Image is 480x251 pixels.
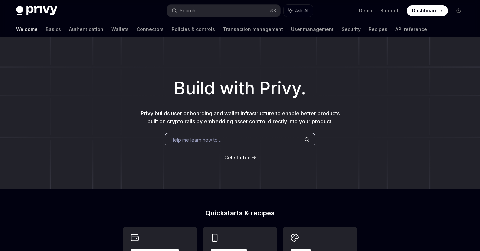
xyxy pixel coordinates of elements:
a: Connectors [137,21,164,37]
span: Privy builds user onboarding and wallet infrastructure to enable better products built on crypto ... [141,110,340,125]
a: Demo [359,7,372,14]
a: API reference [395,21,427,37]
a: Security [342,21,361,37]
h2: Quickstarts & recipes [123,210,357,216]
a: Transaction management [223,21,283,37]
span: Dashboard [412,7,438,14]
a: Recipes [369,21,387,37]
h1: Build with Privy. [11,75,469,101]
span: Help me learn how to… [171,136,221,143]
a: Dashboard [407,5,448,16]
a: Support [380,7,399,14]
button: Ask AI [284,5,313,17]
button: Toggle dark mode [453,5,464,16]
a: Wallets [111,21,129,37]
a: User management [291,21,334,37]
div: Search... [180,7,198,15]
span: Ask AI [295,7,308,14]
a: Basics [46,21,61,37]
span: ⌘ K [269,8,276,13]
a: Welcome [16,21,38,37]
img: dark logo [16,6,57,15]
a: Policies & controls [172,21,215,37]
a: Get started [224,154,251,161]
button: Search...⌘K [167,5,280,17]
a: Authentication [69,21,103,37]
